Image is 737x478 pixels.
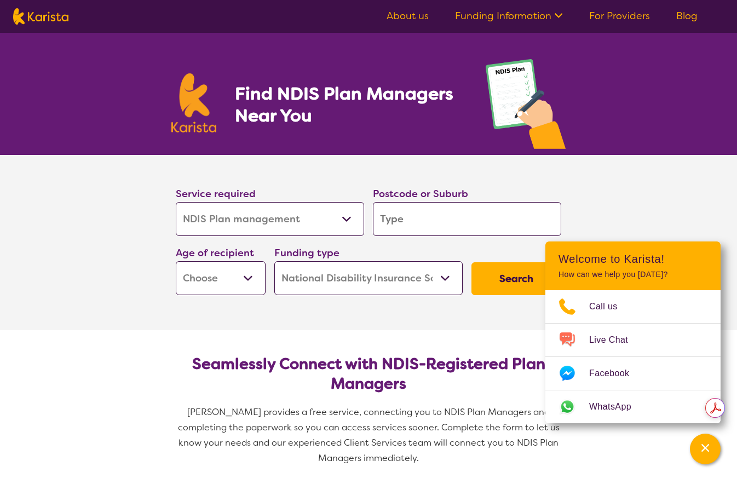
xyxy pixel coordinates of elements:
p: How can we help you [DATE]? [558,270,707,279]
input: Type [373,202,561,236]
h2: Seamlessly Connect with NDIS-Registered Plan Managers [185,354,552,394]
img: Karista logo [13,8,68,25]
button: Channel Menu [690,434,721,464]
label: Postcode or Suburb [373,187,468,200]
span: [PERSON_NAME] provides a free service, connecting you to NDIS Plan Managers and completing the pa... [178,406,562,464]
span: Facebook [589,365,642,382]
ul: Choose channel [545,290,721,423]
span: Live Chat [589,332,641,348]
label: Funding type [274,246,339,260]
div: Channel Menu [545,241,721,423]
a: For Providers [589,9,650,22]
h1: Find NDIS Plan Managers Near You [235,83,464,126]
a: About us [387,9,429,22]
img: Karista logo [171,73,216,133]
label: Age of recipient [176,246,254,260]
span: Call us [589,298,631,315]
h2: Welcome to Karista! [558,252,707,266]
span: WhatsApp [589,399,644,415]
img: plan-management [486,59,566,155]
a: Funding Information [455,9,563,22]
button: Search [471,262,561,295]
label: Service required [176,187,256,200]
a: Web link opens in a new tab. [545,390,721,423]
a: Blog [676,9,698,22]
